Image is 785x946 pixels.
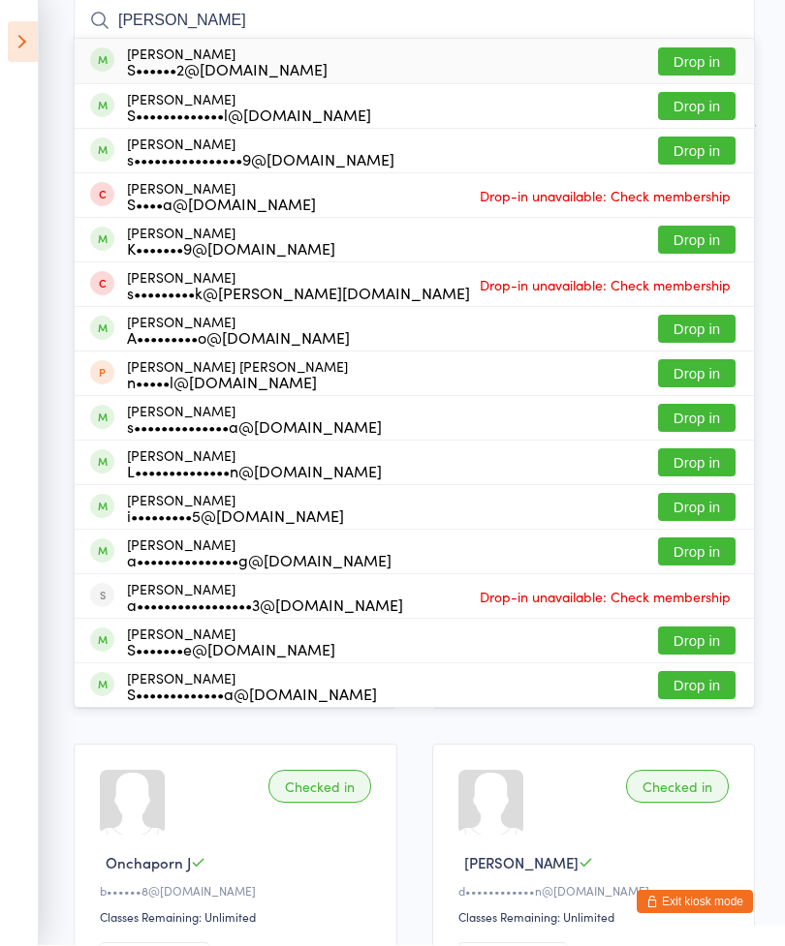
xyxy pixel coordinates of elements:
[658,316,736,344] button: Drop in
[127,582,403,613] div: [PERSON_NAME]
[127,671,377,702] div: [PERSON_NAME]
[127,553,392,568] div: a•••••••••••••••g@[DOMAIN_NAME]
[658,360,736,388] button: Drop in
[127,46,328,77] div: [PERSON_NAME]
[100,883,377,900] div: b••••••8@[DOMAIN_NAME]
[127,626,335,657] div: [PERSON_NAME]
[127,137,394,168] div: [PERSON_NAME]
[127,181,316,212] div: [PERSON_NAME]
[464,853,579,873] span: [PERSON_NAME]
[127,152,394,168] div: s••••••••••••••••9@[DOMAIN_NAME]
[127,419,382,435] div: s••••••••••••••a@[DOMAIN_NAME]
[100,909,377,926] div: Classes Remaining: Unlimited
[127,286,470,301] div: s•••••••••k@[PERSON_NAME][DOMAIN_NAME]
[458,883,736,900] div: d••••••••••••n@[DOMAIN_NAME]
[127,241,335,257] div: K•••••••9@[DOMAIN_NAME]
[127,404,382,435] div: [PERSON_NAME]
[658,137,736,166] button: Drop in
[658,627,736,656] button: Drop in
[127,270,470,301] div: [PERSON_NAME]
[658,449,736,477] button: Drop in
[127,359,348,390] div: [PERSON_NAME] [PERSON_NAME]
[127,448,382,479] div: [PERSON_NAME]
[127,493,344,524] div: [PERSON_NAME]
[127,375,348,390] div: n•••••l@[DOMAIN_NAME]
[127,464,382,479] div: L••••••••••••••n@[DOMAIN_NAME]
[127,197,316,212] div: S••••a@[DOMAIN_NAME]
[658,494,736,522] button: Drop in
[127,687,377,702] div: S•••••••••••••a@[DOMAIN_NAME]
[637,891,753,914] button: Exit kiosk mode
[475,583,736,612] span: Drop-in unavailable: Check membership
[127,330,350,346] div: A•••••••••o@[DOMAIN_NAME]
[127,226,335,257] div: [PERSON_NAME]
[127,597,403,613] div: a•••••••••••••••••3@[DOMAIN_NAME]
[475,182,736,211] span: Drop-in unavailable: Check membership
[475,271,736,300] span: Drop-in unavailable: Check membership
[106,853,191,873] span: Onchaporn J
[127,315,350,346] div: [PERSON_NAME]
[268,771,371,804] div: Checked in
[658,48,736,76] button: Drop in
[127,107,371,123] div: S•••••••••••••l@[DOMAIN_NAME]
[658,227,736,255] button: Drop in
[658,538,736,566] button: Drop in
[626,771,729,804] div: Checked in
[458,909,736,926] div: Classes Remaining: Unlimited
[658,93,736,121] button: Drop in
[658,672,736,700] button: Drop in
[127,62,328,77] div: S••••••2@[DOMAIN_NAME]
[127,92,371,123] div: [PERSON_NAME]
[127,642,335,657] div: S•••••••e@[DOMAIN_NAME]
[658,405,736,433] button: Drop in
[127,537,392,568] div: [PERSON_NAME]
[127,508,344,524] div: i•••••••••5@[DOMAIN_NAME]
